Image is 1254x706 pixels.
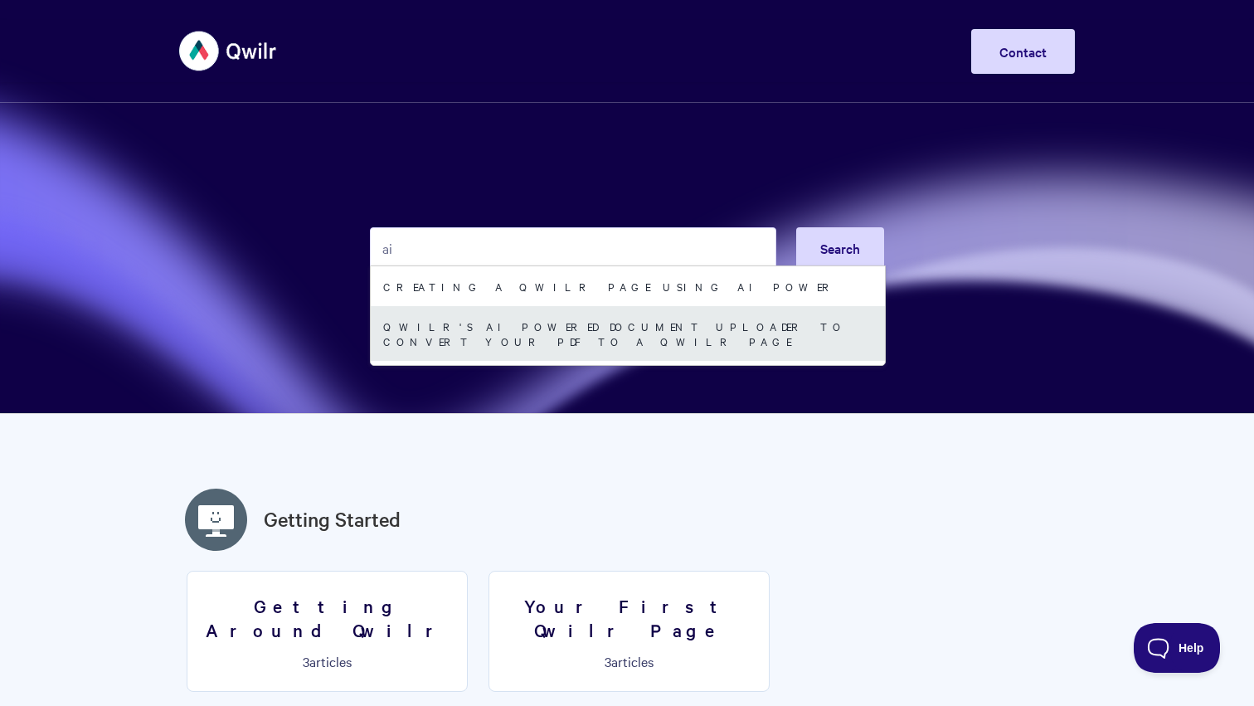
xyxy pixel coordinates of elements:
[488,571,770,692] a: Your First Qwilr Page 3articles
[605,652,611,670] span: 3
[820,239,860,257] span: Search
[499,654,759,669] p: articles
[187,571,468,692] a: Getting Around Qwilr 3articles
[370,227,776,269] input: Search the knowledge base
[971,29,1075,74] a: Contact
[1134,623,1221,673] iframe: Toggle Customer Support
[796,227,884,269] button: Search
[264,504,401,534] a: Getting Started
[371,266,885,306] a: Creating a Qwilr Page using AI Power
[197,654,457,669] p: articles
[303,652,309,670] span: 3
[179,20,278,82] img: Qwilr Help Center
[197,594,457,641] h3: Getting Around Qwilr
[499,594,759,641] h3: Your First Qwilr Page
[371,306,885,361] a: Qwilr's AI Powered Document Uploader to Convert your PDF to a Qwilr Page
